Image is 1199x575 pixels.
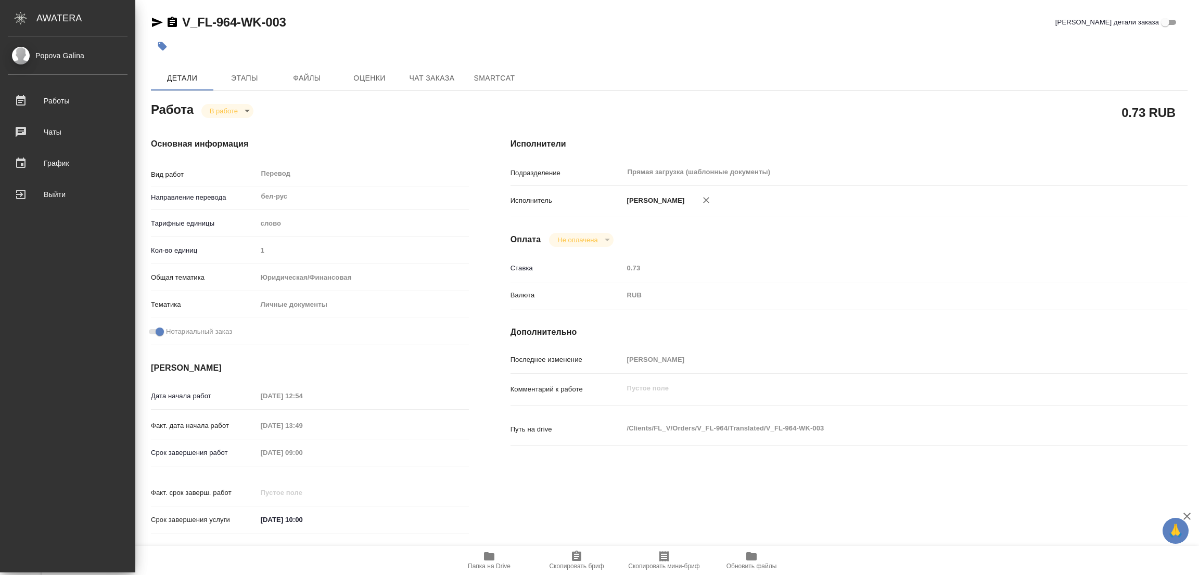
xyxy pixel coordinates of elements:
[151,16,163,29] button: Скопировать ссылку для ЯМессенджера
[3,119,133,145] a: Чаты
[3,88,133,114] a: Работы
[166,16,178,29] button: Скопировать ссылку
[257,215,469,232] div: слово
[511,326,1188,338] h4: Дополнительно
[3,150,133,176] a: График
[623,420,1131,437] textarea: /Clients/FL_V/Orders/V_FL-964/Translated/V_FL-964-WK-003
[282,72,332,85] span: Файлы
[257,485,348,500] input: Пустое поле
[257,418,348,433] input: Пустое поле
[8,50,127,61] div: Popova Galina
[207,107,241,115] button: В работе
[151,488,257,498] p: Факт. срок заверш. работ
[3,181,133,207] a: Выйти
[257,243,469,258] input: Пустое поле
[8,187,127,202] div: Выйти
[157,72,207,85] span: Детали
[468,563,511,570] span: Папка на Drive
[511,263,623,273] p: Ставка
[151,299,257,310] p: Тематика
[151,169,257,180] p: Вид работ
[726,563,777,570] span: Обновить файлы
[151,35,174,58] button: Добавить тэг
[151,515,257,525] p: Срок завершения услуги
[8,155,127,171] div: График
[469,72,519,85] span: SmartCat
[549,563,604,570] span: Скопировать бриф
[628,563,699,570] span: Скопировать мини-бриф
[201,104,253,118] div: В работе
[623,352,1131,367] input: Пустое поле
[257,296,469,313] div: Личные документы
[151,245,257,256] p: Кол-во единиц
[345,72,394,85] span: Оценки
[554,236,601,244] button: Не оплачена
[623,195,685,206] p: [PERSON_NAME]
[151,192,257,203] p: Направление перевода
[1121,103,1176,121] h2: 0.73 RUB
[257,445,348,460] input: Пустое поле
[220,72,270,85] span: Этапы
[257,269,469,286] div: Юридическая/Финансовая
[511,168,623,178] p: Подразделение
[151,362,469,374] h4: [PERSON_NAME]
[511,290,623,300] p: Валюта
[407,72,457,85] span: Чат заказа
[36,8,135,29] div: AWATERA
[511,138,1188,150] h4: Исполнители
[8,93,127,109] div: Работы
[623,286,1131,304] div: RUB
[151,391,257,401] p: Дата начала работ
[151,272,257,283] p: Общая тематика
[182,15,286,29] a: V_FL-964-WK-003
[1055,17,1159,28] span: [PERSON_NAME] детали заказа
[257,388,348,403] input: Пустое поле
[511,233,541,246] h4: Оплата
[1167,520,1184,542] span: 🙏
[257,512,348,527] input: ✎ Введи что-нибудь
[620,546,708,575] button: Скопировать мини-бриф
[708,546,795,575] button: Обновить файлы
[511,195,623,206] p: Исполнитель
[151,138,469,150] h4: Основная информация
[445,546,533,575] button: Папка на Drive
[533,546,620,575] button: Скопировать бриф
[151,448,257,458] p: Срок завершения работ
[511,384,623,395] p: Комментарий к работе
[166,326,232,337] span: Нотариальный заказ
[8,124,127,140] div: Чаты
[151,218,257,229] p: Тарифные единицы
[695,189,718,212] button: Удалить исполнителя
[1163,518,1189,544] button: 🙏
[511,355,623,365] p: Последнее изменение
[623,260,1131,276] input: Пустое поле
[151,421,257,431] p: Факт. дата начала работ
[511,424,623,435] p: Путь на drive
[151,99,194,118] h2: Работа
[549,233,613,247] div: В работе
